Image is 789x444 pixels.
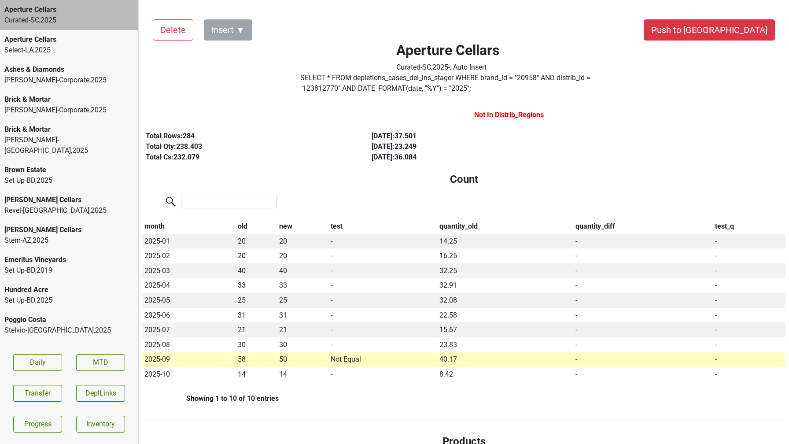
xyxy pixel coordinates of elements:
td: 15.67 [438,322,574,337]
td: 8.42 [438,367,574,382]
label: Click to copy query [300,73,596,94]
div: Total Qty: 238.403 [146,141,351,152]
td: 30 [277,337,328,352]
td: 33 [236,278,277,293]
td: 23.83 [438,337,574,352]
td: 2025-06 [142,308,236,323]
td: - [574,367,713,382]
td: 2025-01 [142,234,236,249]
td: 32.08 [438,293,574,308]
div: Stem-AZ , 2025 [4,235,134,246]
td: 2025-07 [142,322,236,337]
td: - [328,248,437,263]
td: 40.17 [438,352,574,367]
td: - [574,293,713,308]
th: month: activate to sort column descending [142,219,236,234]
td: - [713,337,785,352]
div: [DATE] : 36.084 [372,152,577,163]
td: - [574,278,713,293]
td: - [713,322,785,337]
a: Progress [13,416,62,433]
td: - [328,308,437,323]
td: 14 [277,367,328,382]
td: 21 [236,322,277,337]
div: Showing 1 to 10 of 10 entries [142,394,279,403]
button: Delete [153,19,193,41]
a: Daily [13,354,62,371]
td: 2025-04 [142,278,236,293]
div: Total Cs: 232.079 [146,152,351,163]
td: 31 [236,308,277,323]
td: 14 [236,367,277,382]
div: [PERSON_NAME] Cellars [4,225,134,235]
td: 20 [236,248,277,263]
td: 2025-02 [142,248,236,263]
td: 16.25 [438,248,574,263]
th: old: activate to sort column ascending [236,219,277,234]
td: - [574,248,713,263]
h4: Count [149,173,778,186]
td: 58 [236,352,277,367]
td: - [574,337,713,352]
th: quantity_old: activate to sort column ascending [438,219,574,234]
td: 32.91 [438,278,574,293]
th: quantity_diff: activate to sort column ascending [574,219,713,234]
th: test_q: activate to sort column ascending [713,219,785,234]
td: 50 [277,352,328,367]
td: - [713,352,785,367]
div: Total Rows: 284 [146,131,351,141]
td: - [713,308,785,323]
div: Aperture Cellars [4,34,134,45]
td: - [328,263,437,278]
div: Set Up-BD , 2019 [4,265,134,276]
div: Poggio Costa [4,314,134,325]
td: 22.58 [438,308,574,323]
td: - [574,263,713,278]
a: Inventory [76,416,125,433]
td: 14.25 [438,234,574,249]
td: - [574,308,713,323]
td: - [713,263,785,278]
td: 2025-10 [142,367,236,382]
h2: Aperture Cellars [396,42,499,59]
button: Transfer [13,385,62,402]
td: - [328,367,437,382]
div: Hundred Acre [4,285,134,295]
div: Stelvio-[GEOGRAPHIC_DATA] , 2025 [4,325,134,336]
div: Brick & Mortar [4,94,134,105]
td: - [574,352,713,367]
td: 31 [277,308,328,323]
td: 25 [236,293,277,308]
div: Curated-SC , 2025 - , Auto Insert [396,62,499,73]
div: [PERSON_NAME]-Corporate , 2025 [4,105,134,115]
td: 40 [277,263,328,278]
td: - [713,278,785,293]
td: - [328,337,437,352]
div: Set Up-BD , 2025 [4,295,134,306]
td: 32.25 [438,263,574,278]
a: MTD [76,354,125,371]
td: 20 [277,234,328,249]
td: 30 [236,337,277,352]
td: - [713,367,785,382]
td: 33 [277,278,328,293]
td: - [328,234,437,249]
div: [PERSON_NAME] Cellars [4,195,134,205]
div: Aperture Cellars [4,4,134,15]
div: [PERSON_NAME]-Corporate , 2025 [4,75,134,85]
td: 2025-03 [142,263,236,278]
td: Not Equal [328,352,437,367]
div: Emeritus Vineyards [4,255,134,265]
div: Brick & Mortar [4,124,134,135]
td: - [713,293,785,308]
th: new: activate to sort column ascending [277,219,328,234]
td: 2025-09 [142,352,236,367]
div: Brown Estate [4,165,134,175]
td: - [713,234,785,249]
td: 2025-05 [142,293,236,308]
div: Set Up-BD , 2025 [4,175,134,186]
div: Curated-SC , 2025 [4,15,134,26]
button: Push to [GEOGRAPHIC_DATA] [644,19,775,41]
div: Revel-[GEOGRAPHIC_DATA] , 2025 [4,205,134,216]
td: 20 [277,248,328,263]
